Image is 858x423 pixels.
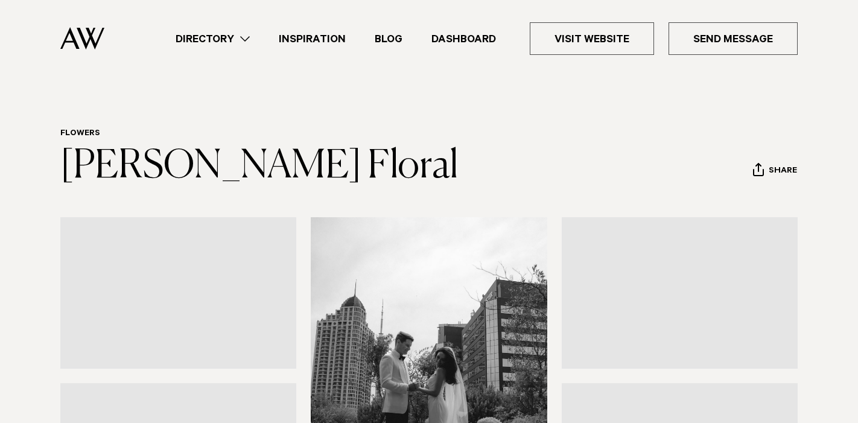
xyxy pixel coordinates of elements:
[60,27,104,49] img: Auckland Weddings Logo
[360,31,417,47] a: Blog
[669,22,798,55] a: Send Message
[417,31,510,47] a: Dashboard
[60,147,458,186] a: [PERSON_NAME] Floral
[769,166,797,177] span: Share
[60,129,100,139] a: Flowers
[752,162,798,180] button: Share
[264,31,360,47] a: Inspiration
[530,22,654,55] a: Visit Website
[161,31,264,47] a: Directory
